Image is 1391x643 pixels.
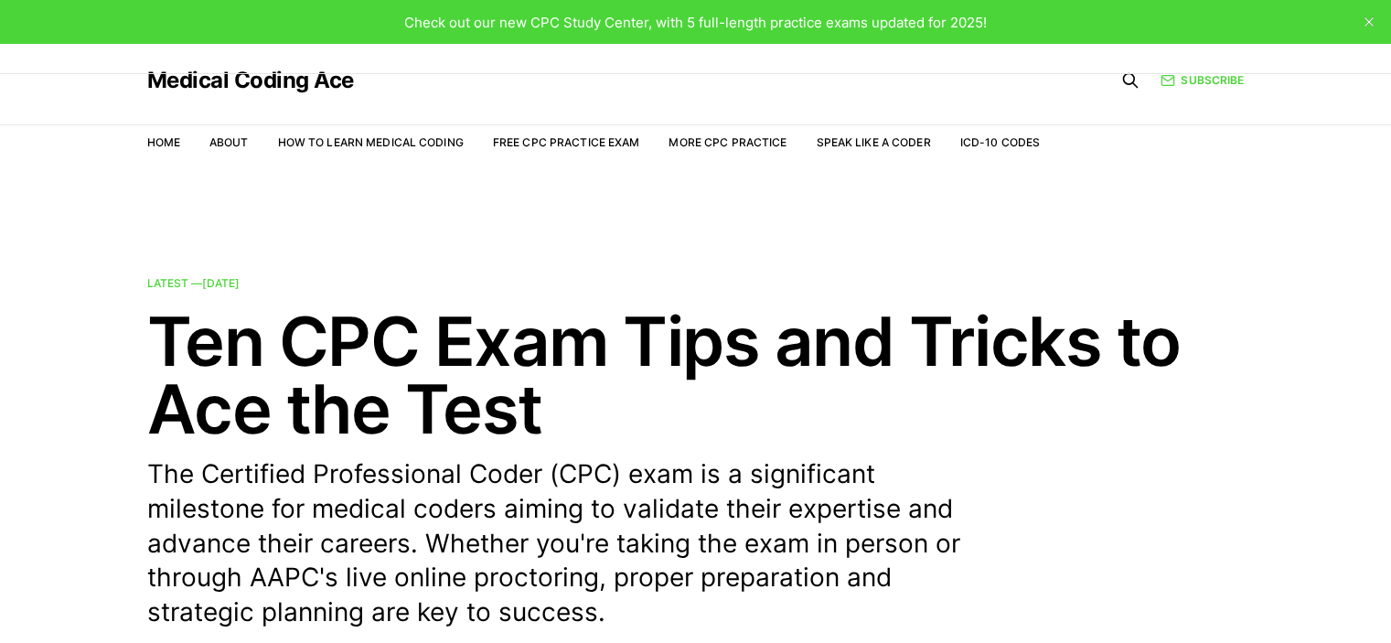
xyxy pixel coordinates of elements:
p: The Certified Professional Coder (CPC) exam is a significant milestone for medical coders aiming ... [147,457,989,630]
a: Subscribe [1161,71,1244,89]
button: close [1354,7,1384,37]
a: Home [147,135,180,149]
span: Latest — [147,276,240,290]
a: Speak Like a Coder [817,135,931,149]
a: ICD-10 Codes [960,135,1040,149]
a: How to Learn Medical Coding [278,135,464,149]
a: Free CPC Practice Exam [493,135,640,149]
span: Check out our new CPC Study Center, with 5 full-length practice exams updated for 2025! [404,14,987,31]
a: About [209,135,249,149]
h2: Ten CPC Exam Tips and Tricks to Ace the Test [147,307,1245,443]
time: [DATE] [202,276,240,290]
a: Medical Coding Ace [147,70,354,91]
iframe: portal-trigger [1093,553,1391,643]
a: More CPC Practice [669,135,786,149]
